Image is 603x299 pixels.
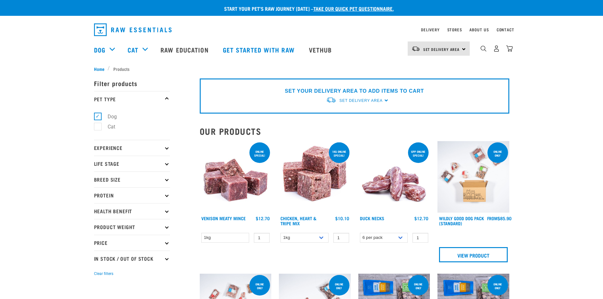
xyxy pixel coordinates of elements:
[447,28,462,31] a: Stores
[414,216,428,221] div: $12.70
[339,98,382,103] span: Set Delivery Area
[94,91,170,107] p: Pet Type
[411,46,420,52] img: van-moving.png
[94,203,170,219] p: Health Benefit
[200,126,509,136] h2: Our Products
[487,279,508,293] div: online only
[94,23,172,36] img: Raw Essentials Logo
[408,147,429,160] div: 6pp online special!
[256,216,270,221] div: $12.70
[437,141,509,213] img: Dog 0 2sec
[201,217,246,219] a: Venison Meaty Mince
[421,28,439,31] a: Delivery
[94,235,170,251] p: Price
[200,141,272,213] img: 1117 Venison Meat Mince 01
[94,251,170,266] p: In Stock / Out Of Stock
[335,216,349,221] div: $10.10
[94,187,170,203] p: Protein
[89,21,514,39] nav: dropdown navigation
[469,28,489,31] a: About Us
[487,147,508,160] div: Online Only
[487,217,498,219] span: FROM
[487,216,512,221] div: $85.90
[439,217,484,224] a: Wildly Good Dog Pack (Standard)
[313,7,394,10] a: take our quick pet questionnaire.
[412,233,428,243] input: 1
[94,156,170,171] p: Life Stage
[481,46,487,52] img: home-icon-1@2x.png
[94,171,170,187] p: Breed Size
[423,48,460,50] span: Set Delivery Area
[303,37,340,62] a: Vethub
[506,45,513,52] img: home-icon@2x.png
[154,37,216,62] a: Raw Education
[493,45,500,52] img: user.png
[217,37,303,62] a: Get started with Raw
[128,45,138,54] a: Cat
[97,113,119,121] label: Dog
[279,141,351,213] img: 1062 Chicken Heart Tripe Mix 01
[358,141,430,213] img: Pile Of Duck Necks For Pets
[333,233,349,243] input: 1
[439,247,508,262] a: View Product
[94,45,105,54] a: Dog
[329,279,349,293] div: Online Only
[280,217,317,224] a: Chicken, Heart & Tripe Mix
[94,75,170,91] p: Filter products
[329,147,349,160] div: 1kg online special!
[249,279,270,293] div: Online Only
[94,65,104,72] span: Home
[94,65,509,72] nav: breadcrumbs
[285,87,424,95] p: SET YOUR DELIVERY AREA TO ADD ITEMS TO CART
[94,219,170,235] p: Product Weight
[254,233,270,243] input: 1
[97,123,118,131] label: Cat
[497,28,514,31] a: Contact
[360,217,384,219] a: Duck Necks
[249,147,270,160] div: ONLINE SPECIAL!
[326,97,336,103] img: van-moving.png
[94,140,170,156] p: Experience
[94,271,113,277] button: Clear filters
[408,279,429,293] div: online only
[94,65,108,72] a: Home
